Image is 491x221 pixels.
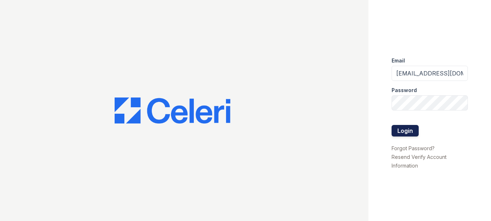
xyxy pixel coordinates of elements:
[392,57,405,64] label: Email
[392,87,417,94] label: Password
[392,125,419,136] button: Login
[115,97,230,123] img: CE_Logo_Blue-a8612792a0a2168367f1c8372b55b34899dd931a85d93a1a3d3e32e68fde9ad4.png
[392,145,435,151] a: Forgot Password?
[392,154,447,169] a: Resend Verify Account Information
